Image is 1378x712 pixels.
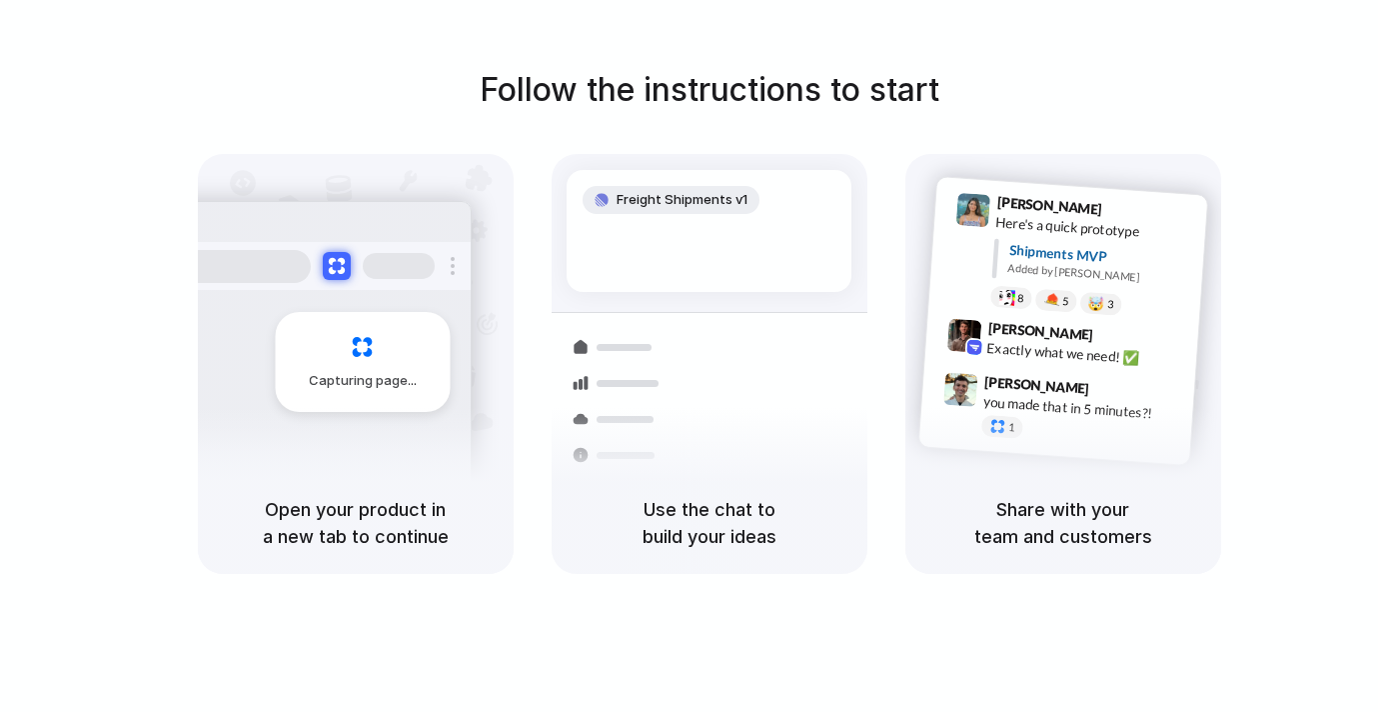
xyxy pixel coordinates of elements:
[929,496,1197,550] h5: Share with your team and customers
[576,496,843,550] h5: Use the chat to build your ideas
[1095,381,1136,405] span: 9:47 AM
[987,317,1093,346] span: [PERSON_NAME]
[1106,299,1113,310] span: 3
[480,66,939,114] h1: Follow the instructions to start
[1087,297,1104,312] div: 🤯
[1016,293,1023,304] span: 8
[1107,201,1148,225] span: 9:41 AM
[982,392,1182,426] div: you made that in 5 minutes?!
[1007,422,1014,433] span: 1
[994,212,1194,246] div: Here's a quick prototype
[1061,296,1068,307] span: 5
[1008,240,1193,273] div: Shipments MVP
[986,338,1186,372] div: Exactly what we need! ✅
[222,496,490,550] h5: Open your product in a new tab to continue
[617,190,747,210] span: Freight Shipments v1
[1098,327,1139,351] span: 9:42 AM
[309,371,420,391] span: Capturing page
[1007,260,1191,289] div: Added by [PERSON_NAME]
[983,371,1089,400] span: [PERSON_NAME]
[996,191,1102,220] span: [PERSON_NAME]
